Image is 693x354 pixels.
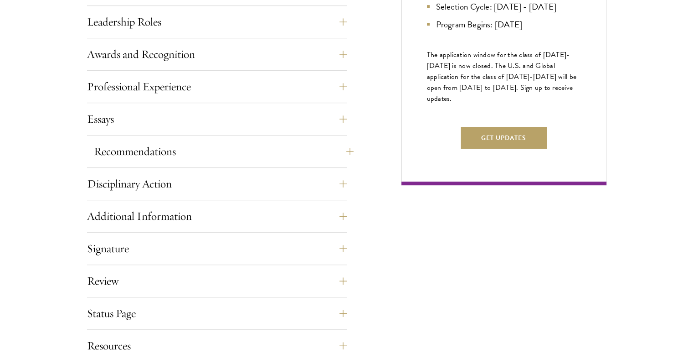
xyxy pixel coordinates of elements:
button: Get Updates [461,127,547,149]
span: The application window for the class of [DATE]-[DATE] is now closed. The U.S. and Global applicat... [427,49,577,104]
button: Status Page [87,302,347,324]
button: Review [87,270,347,292]
button: Recommendations [94,141,354,162]
li: Program Begins: [DATE] [427,18,581,31]
button: Awards and Recognition [87,43,347,65]
button: Additional Information [87,205,347,227]
button: Disciplinary Action [87,173,347,195]
button: Professional Experience [87,76,347,98]
button: Signature [87,238,347,260]
button: Essays [87,108,347,130]
button: Leadership Roles [87,11,347,33]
